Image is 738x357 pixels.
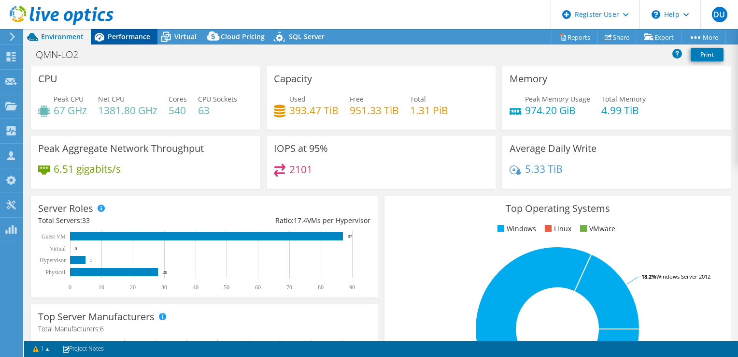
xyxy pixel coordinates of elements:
[75,246,77,251] text: 0
[552,30,598,45] a: Reports
[510,143,596,154] h3: Average Daily Write
[510,74,547,84] h3: Memory
[224,284,229,291] text: 50
[41,32,84,41] span: Environment
[26,343,56,355] a: 1
[31,49,93,60] h1: QMN-LO2
[69,284,71,291] text: 0
[289,164,312,175] h4: 2101
[54,105,87,116] h4: 67 GHz
[542,223,571,234] li: Linux
[38,312,155,322] h3: Top Server Manufacturers
[56,343,111,355] a: Project Notes
[601,105,646,116] h4: 4.99 TiB
[100,324,104,333] span: 6
[274,143,328,154] h3: IOPS at 95%
[169,94,187,104] span: Cores
[98,94,125,104] span: Net CPU
[255,284,261,291] text: 60
[98,105,157,116] h4: 1381.80 GHz
[525,105,590,116] h4: 974.20 GiB
[294,216,307,225] span: 17.4
[286,284,292,291] text: 70
[38,143,204,154] h3: Peak Aggregate Network Throughput
[40,257,66,264] text: Hypervisor
[410,105,448,116] h4: 1.31 PiB
[38,203,93,214] h3: Server Roles
[130,284,136,291] text: 20
[45,269,65,276] text: Physical
[54,164,121,174] h4: 6.51 gigabits/s
[42,233,66,240] text: Guest VM
[193,284,199,291] text: 40
[108,32,150,41] span: Performance
[691,48,724,61] a: Print
[348,234,353,239] text: 87
[90,258,93,263] text: 5
[174,32,197,41] span: Virtual
[274,74,312,84] h3: Capacity
[350,105,399,116] h4: 951.33 TiB
[656,273,710,280] tspan: Windows Server 2012
[82,216,90,225] span: 33
[652,10,660,19] svg: \n
[161,284,167,291] text: 30
[169,105,187,116] h4: 540
[641,273,656,280] tspan: 18.2%
[525,94,590,104] span: Peak Memory Usage
[318,284,324,291] text: 80
[637,30,681,45] a: Export
[289,32,325,41] span: SQL Server
[38,74,57,84] h3: CPU
[349,284,355,291] text: 90
[578,223,615,234] li: VMware
[38,215,204,226] div: Total Servers:
[221,32,265,41] span: Cloud Pricing
[198,94,237,104] span: CPU Sockets
[681,30,726,45] a: More
[289,105,339,116] h4: 393.47 TiB
[712,7,727,22] span: DU
[392,203,724,214] h3: Top Operating Systems
[410,94,426,104] span: Total
[350,94,364,104] span: Free
[38,324,370,334] h4: Total Manufacturers:
[495,223,536,234] li: Windows
[289,94,306,104] span: Used
[163,270,168,275] text: 28
[597,30,637,45] a: Share
[601,94,646,104] span: Total Memory
[525,164,563,174] h4: 5.33 TiB
[204,215,370,226] div: Ratio: VMs per Hypervisor
[54,94,84,104] span: Peak CPU
[50,245,66,252] text: Virtual
[99,284,104,291] text: 10
[198,105,237,116] h4: 63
